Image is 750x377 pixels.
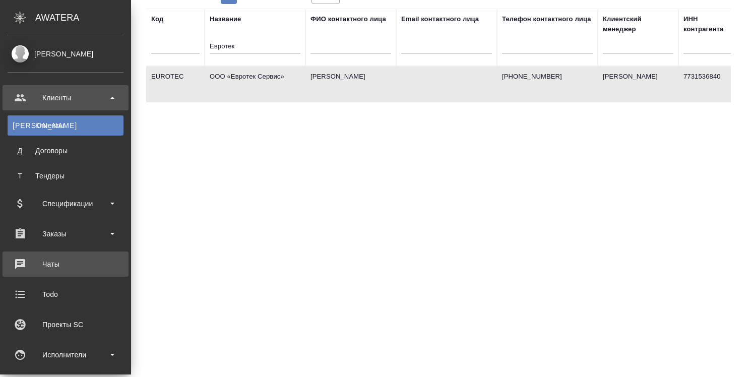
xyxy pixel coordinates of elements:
div: ИНН контрагента [683,14,732,34]
div: Тендеры [13,171,118,181]
div: Клиенты [13,120,118,131]
p: [PHONE_NUMBER] [502,72,593,82]
div: Клиентский менеджер [603,14,673,34]
td: EUROTEC [146,67,205,102]
td: [PERSON_NAME] [598,67,678,102]
a: Todo [3,282,129,307]
div: [PERSON_NAME] [8,48,123,59]
div: Клиенты [8,90,123,105]
div: Проекты SC [8,317,123,332]
div: AWATERA [35,8,131,28]
a: Проекты SC [3,312,129,337]
td: ООО «Евротек Сервис» [205,67,305,102]
div: Email контактного лица [401,14,479,24]
div: Телефон контактного лица [502,14,591,24]
a: ДДоговоры [8,141,123,161]
td: [PERSON_NAME] [305,67,396,102]
a: ТТендеры [8,166,123,186]
div: Исполнители [8,347,123,362]
a: Чаты [3,252,129,277]
div: Спецификации [8,196,123,211]
div: ФИО контактного лица [310,14,386,24]
a: [PERSON_NAME]Клиенты [8,115,123,136]
td: 7731536840 [678,67,737,102]
div: Договоры [13,146,118,156]
div: Заказы [8,226,123,241]
div: Todo [8,287,123,302]
div: Чаты [8,257,123,272]
div: Код [151,14,163,24]
div: Название [210,14,241,24]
